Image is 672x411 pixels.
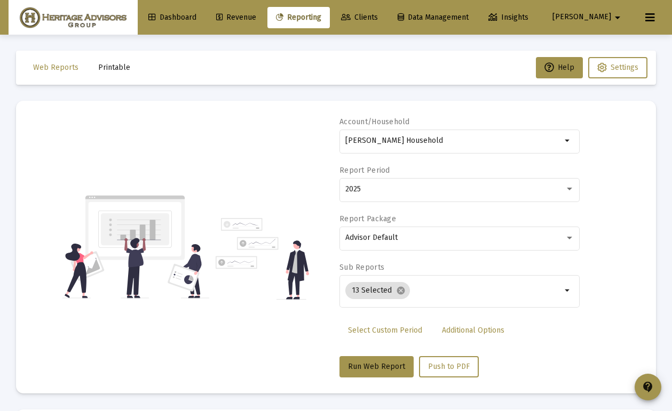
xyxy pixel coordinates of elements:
[611,7,624,28] mat-icon: arrow_drop_down
[148,13,196,22] span: Dashboard
[540,6,637,28] button: [PERSON_NAME]
[562,284,574,297] mat-icon: arrow_drop_down
[345,282,410,299] mat-chip: 13 Selected
[536,57,583,78] button: Help
[25,57,87,78] button: Web Reports
[62,194,209,300] img: reporting
[428,362,470,371] span: Push to PDF
[480,7,537,28] a: Insights
[389,7,477,28] a: Data Management
[90,57,139,78] button: Printable
[17,7,130,28] img: Dashboard
[488,13,528,22] span: Insights
[345,136,562,145] input: Search or select an account or household
[345,233,398,242] span: Advisor Default
[339,117,410,126] label: Account/Household
[348,362,405,371] span: Run Web Report
[140,7,205,28] a: Dashboard
[611,63,638,72] span: Settings
[98,63,130,72] span: Printable
[33,63,78,72] span: Web Reports
[339,214,396,223] label: Report Package
[442,326,504,335] span: Additional Options
[339,166,390,175] label: Report Period
[398,13,469,22] span: Data Management
[216,13,256,22] span: Revenue
[267,7,330,28] a: Reporting
[396,286,406,295] mat-icon: cancel
[562,134,574,147] mat-icon: arrow_drop_down
[588,57,647,78] button: Settings
[419,356,479,377] button: Push to PDF
[345,184,361,194] span: 2025
[208,7,265,28] a: Revenue
[339,356,414,377] button: Run Web Report
[339,263,384,272] label: Sub Reports
[333,7,386,28] a: Clients
[216,218,309,300] img: reporting-alt
[552,13,611,22] span: [PERSON_NAME]
[348,326,422,335] span: Select Custom Period
[642,381,654,393] mat-icon: contact_support
[544,63,574,72] span: Help
[345,280,562,301] mat-chip-list: Selection
[341,13,378,22] span: Clients
[276,13,321,22] span: Reporting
